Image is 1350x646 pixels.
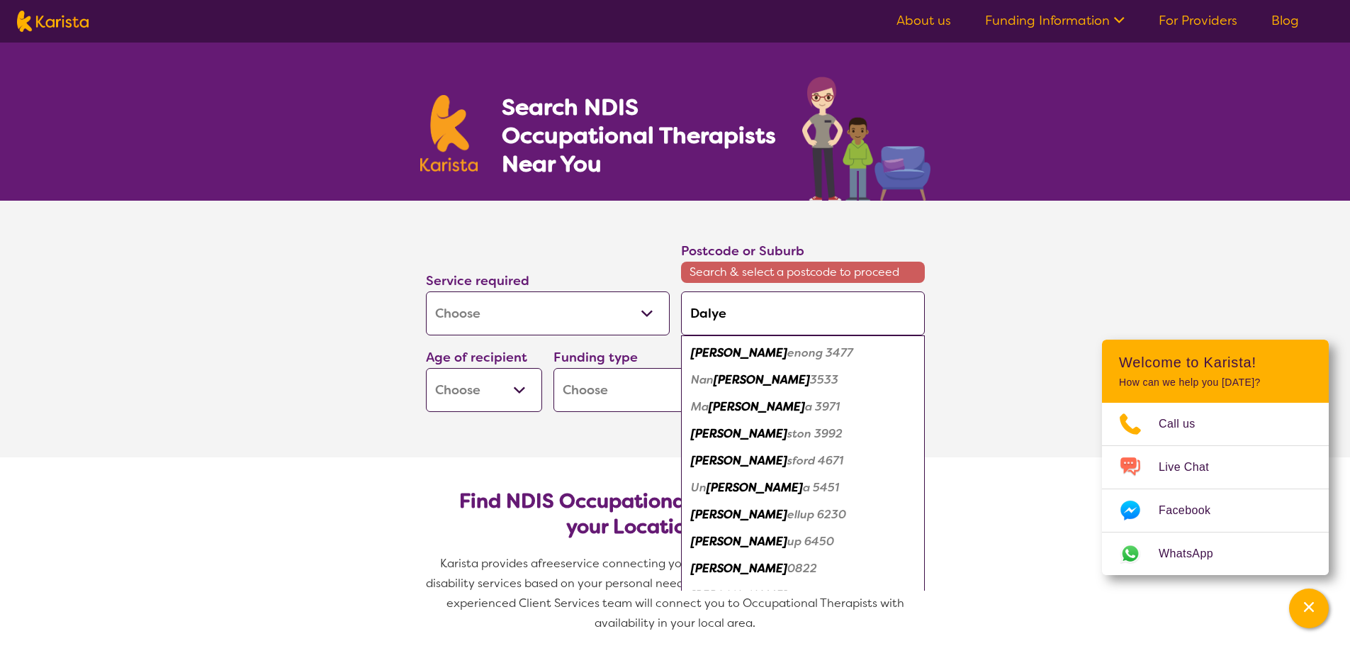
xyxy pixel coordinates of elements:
[691,453,787,468] em: [PERSON_NAME]
[787,588,848,603] em: River 0822
[691,534,787,549] em: [PERSON_NAME]
[688,394,918,421] div: Madalya 3971
[1159,413,1213,435] span: Call us
[688,555,918,582] div: Daly 0822
[787,534,834,549] em: up 6450
[688,501,918,528] div: Dalyellup 6230
[426,349,527,366] label: Age of recipient
[688,421,918,447] div: Dalyston 3992
[709,399,805,414] em: [PERSON_NAME]
[1159,500,1227,521] span: Facebook
[810,372,838,387] em: 3533
[691,507,787,522] em: [PERSON_NAME]
[691,399,709,414] em: Ma
[420,95,478,172] img: Karista logo
[787,507,846,522] em: ellup 6230
[691,426,787,441] em: [PERSON_NAME]
[17,11,89,32] img: Karista logo
[1119,354,1312,371] h2: Welcome to Karista!
[787,345,853,360] em: enong 3477
[802,77,930,201] img: occupational-therapy
[1159,543,1230,564] span: WhatsApp
[691,588,787,603] em: [PERSON_NAME]
[1289,589,1329,628] button: Channel Menu
[688,367,918,394] div: Nandaly 3533
[688,474,918,501] div: Undalya 5451
[1271,12,1299,29] a: Blog
[985,12,1125,29] a: Funding Information
[691,372,714,387] em: Nan
[787,453,843,468] em: sford 4671
[681,262,925,283] span: Search & select a postcode to proceed
[681,291,925,335] input: Type
[1102,533,1329,575] a: Web link opens in a new tab.
[688,528,918,555] div: Dalyup 6450
[896,12,951,29] a: About us
[803,480,839,495] em: a 5451
[707,480,803,495] em: [PERSON_NAME]
[714,372,810,387] em: [PERSON_NAME]
[1102,340,1329,575] div: Channel Menu
[681,243,804,260] label: Postcode or Suburb
[805,399,840,414] em: a 3971
[1159,12,1237,29] a: For Providers
[691,561,787,576] em: [PERSON_NAME]
[691,480,707,495] em: Un
[437,489,913,540] h2: Find NDIS Occupational Therapists based on your Location & Needs
[426,272,529,289] label: Service required
[1159,457,1226,478] span: Live Chat
[426,556,928,630] span: service connecting you with Occupational Therapists and other disability services based on your p...
[691,345,787,360] em: [PERSON_NAME]
[538,556,561,571] span: free
[688,447,918,474] div: Dalysford 4671
[787,561,817,576] em: 0822
[440,556,538,571] span: Karista provides a
[553,349,638,366] label: Funding type
[688,340,918,367] div: Dalyenong 3477
[1119,377,1312,389] p: How can we help you [DATE]?
[1102,403,1329,575] ul: Choose channel
[688,582,918,609] div: Daly River 0822
[787,426,843,441] em: ston 3992
[502,93,777,178] h1: Search NDIS Occupational Therapists Near You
